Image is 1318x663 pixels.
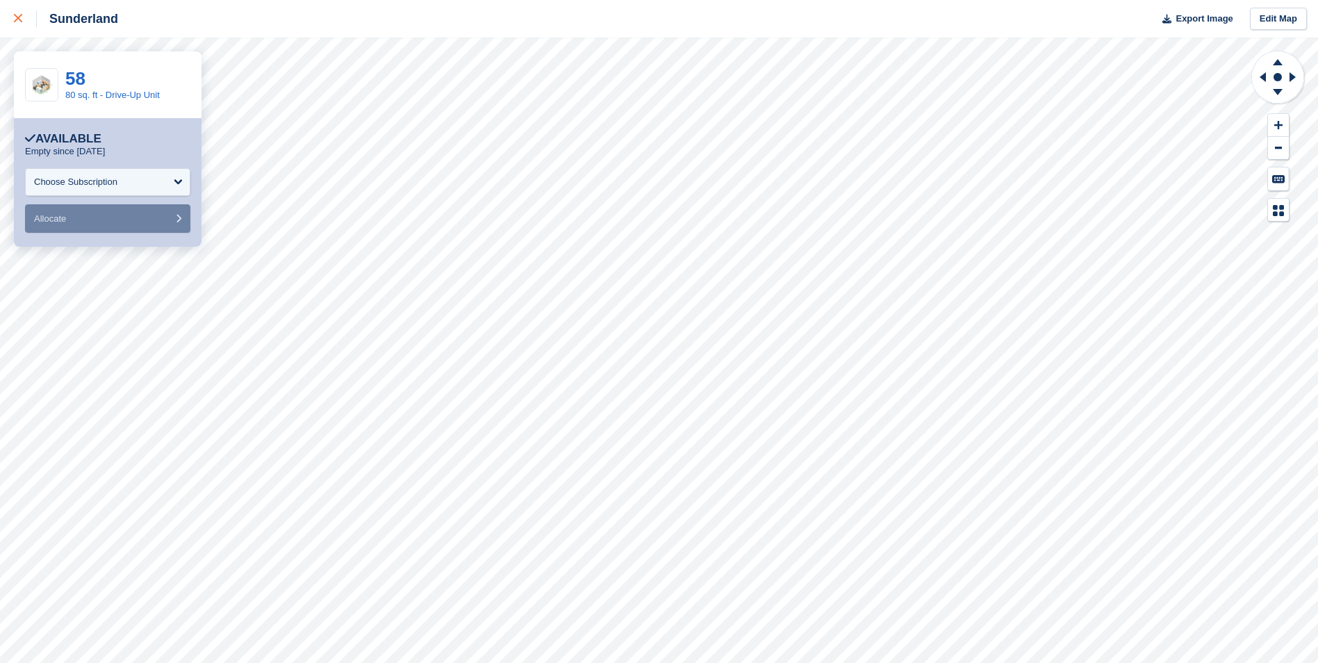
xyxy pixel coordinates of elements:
button: Allocate [25,204,190,233]
button: Keyboard Shortcuts [1268,167,1289,190]
a: 58 [65,68,85,89]
span: Allocate [34,213,66,224]
img: SCA-80sqft.jpg [26,74,58,96]
p: Empty since [DATE] [25,146,105,157]
div: Sunderland [37,10,118,27]
button: Zoom Out [1268,137,1289,160]
div: Available [25,132,101,146]
a: 80 sq. ft - Drive-Up Unit [65,90,160,100]
span: Export Image [1176,12,1233,26]
button: Zoom In [1268,114,1289,137]
button: Export Image [1154,8,1233,31]
a: Edit Map [1250,8,1307,31]
div: Choose Subscription [34,175,117,189]
button: Map Legend [1268,199,1289,222]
